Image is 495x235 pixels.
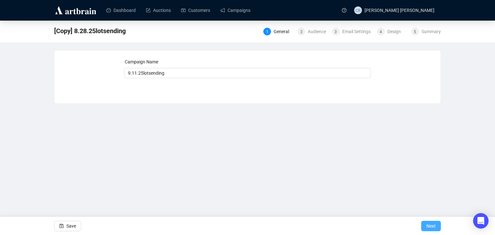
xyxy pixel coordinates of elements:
span: 1 [266,30,268,34]
div: 4Design [377,28,407,35]
label: Campaign Name [125,59,158,64]
a: Campaigns [220,2,250,19]
div: Audience [308,28,330,35]
span: save [59,224,64,228]
span: 4 [380,30,382,34]
div: Email Settings [342,28,374,35]
button: Save [54,221,81,231]
a: Customers [181,2,210,19]
button: Next [421,221,441,231]
div: 1General [263,28,294,35]
a: Dashboard [106,2,136,19]
div: General [274,28,293,35]
span: CR [355,7,361,14]
div: Open Intercom Messenger [473,213,489,229]
div: 3Email Settings [332,28,373,35]
div: Summary [422,28,441,35]
span: Save [66,217,76,235]
input: Enter Campaign Name [124,68,371,78]
div: Design [387,28,405,35]
span: [PERSON_NAME] [PERSON_NAME] [364,8,434,13]
a: Auctions [146,2,171,19]
span: 3 [335,30,337,34]
div: 5Summary [411,28,441,35]
span: Next [426,217,436,235]
span: [Copy] 8.28.25lotsending [54,26,126,36]
div: 2Audience [297,28,328,35]
span: 5 [414,30,416,34]
span: question-circle [342,8,346,13]
img: logo [54,5,97,15]
span: 2 [300,30,303,34]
